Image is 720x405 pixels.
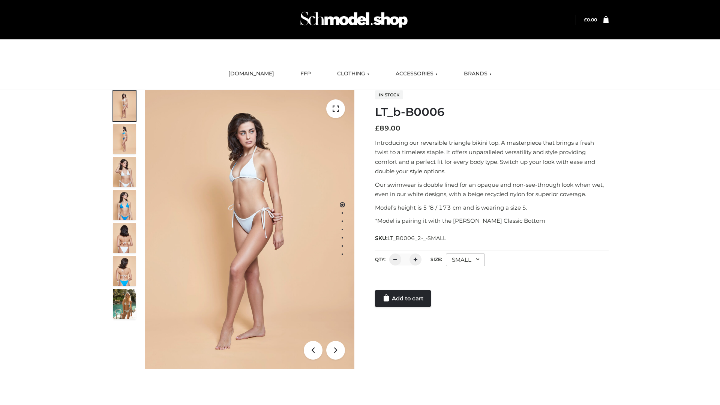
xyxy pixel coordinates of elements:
[375,138,609,176] p: Introducing our reversible triangle bikini top. A masterpiece that brings a fresh twist to a time...
[375,180,609,199] p: Our swimwear is double lined for an opaque and non-see-through look when wet, even in our white d...
[430,256,442,262] label: Size:
[223,66,280,82] a: [DOMAIN_NAME]
[113,256,136,286] img: ArielClassicBikiniTop_CloudNine_AzureSky_OW114ECO_8-scaled.jpg
[113,289,136,319] img: Arieltop_CloudNine_AzureSky2.jpg
[375,216,609,226] p: *Model is pairing it with the [PERSON_NAME] Classic Bottom
[387,235,446,241] span: LT_B0006_2-_-SMALL
[113,190,136,220] img: ArielClassicBikiniTop_CloudNine_AzureSky_OW114ECO_4-scaled.jpg
[446,253,485,266] div: SMALL
[375,234,447,243] span: SKU:
[298,5,410,34] img: Schmodel Admin 964
[295,66,316,82] a: FFP
[113,91,136,121] img: ArielClassicBikiniTop_CloudNine_AzureSky_OW114ECO_1-scaled.jpg
[375,90,403,99] span: In stock
[375,105,609,119] h1: LT_b-B0006
[390,66,443,82] a: ACCESSORIES
[113,124,136,154] img: ArielClassicBikiniTop_CloudNine_AzureSky_OW114ECO_2-scaled.jpg
[113,157,136,187] img: ArielClassicBikiniTop_CloudNine_AzureSky_OW114ECO_3-scaled.jpg
[584,17,587,22] span: £
[375,256,385,262] label: QTY:
[375,203,609,213] p: Model’s height is 5 ‘8 / 173 cm and is wearing a size S.
[458,66,497,82] a: BRANDS
[584,17,597,22] bdi: 0.00
[145,90,354,369] img: ArielClassicBikiniTop_CloudNine_AzureSky_OW114ECO_1
[375,290,431,307] a: Add to cart
[113,223,136,253] img: ArielClassicBikiniTop_CloudNine_AzureSky_OW114ECO_7-scaled.jpg
[375,124,400,132] bdi: 89.00
[331,66,375,82] a: CLOTHING
[584,17,597,22] a: £0.00
[375,124,379,132] span: £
